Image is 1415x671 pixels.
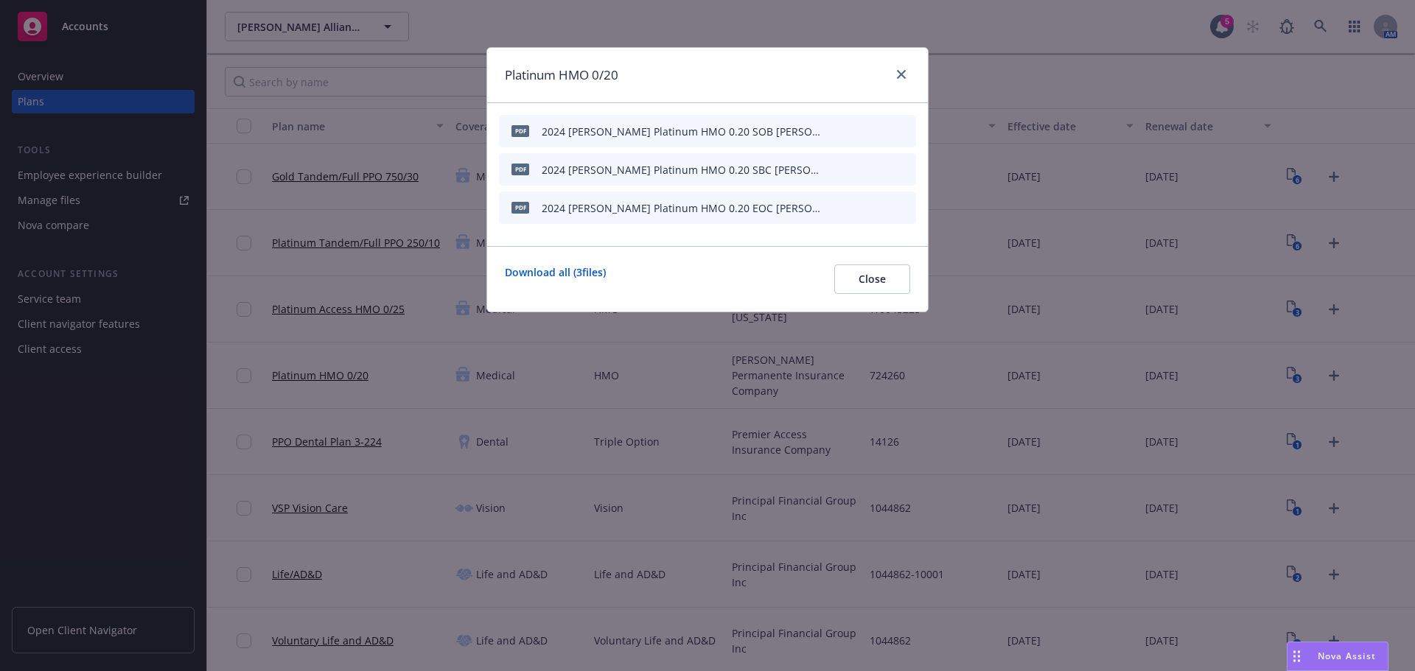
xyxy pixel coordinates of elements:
a: close [892,66,910,83]
button: preview file [873,162,887,178]
a: Download all ( 3 files) [505,264,606,294]
button: download file [850,124,862,139]
div: Drag to move [1288,642,1306,670]
button: archive file [898,200,910,216]
span: Close [859,272,886,286]
span: pdf [511,164,529,175]
div: 2024 [PERSON_NAME] Platinum HMO 0.20 SBC [PERSON_NAME] Alliance.pdf [542,162,823,178]
button: archive file [898,162,910,178]
div: 2024 [PERSON_NAME] Platinum HMO 0.20 SOB [PERSON_NAME] Alliance.pdf [542,124,823,139]
button: download file [850,162,862,178]
span: pdf [511,202,529,213]
span: pdf [511,125,529,136]
button: download file [850,200,862,216]
button: preview file [873,200,887,216]
button: preview file [873,124,887,139]
span: Nova Assist [1318,650,1376,662]
h1: Platinum HMO 0/20 [505,66,618,85]
button: archive file [898,124,910,139]
button: Close [834,264,910,294]
button: Nova Assist [1287,642,1388,671]
div: 2024 [PERSON_NAME] Platinum HMO 0.20 EOC [PERSON_NAME] Alliance.pdf [542,200,823,216]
